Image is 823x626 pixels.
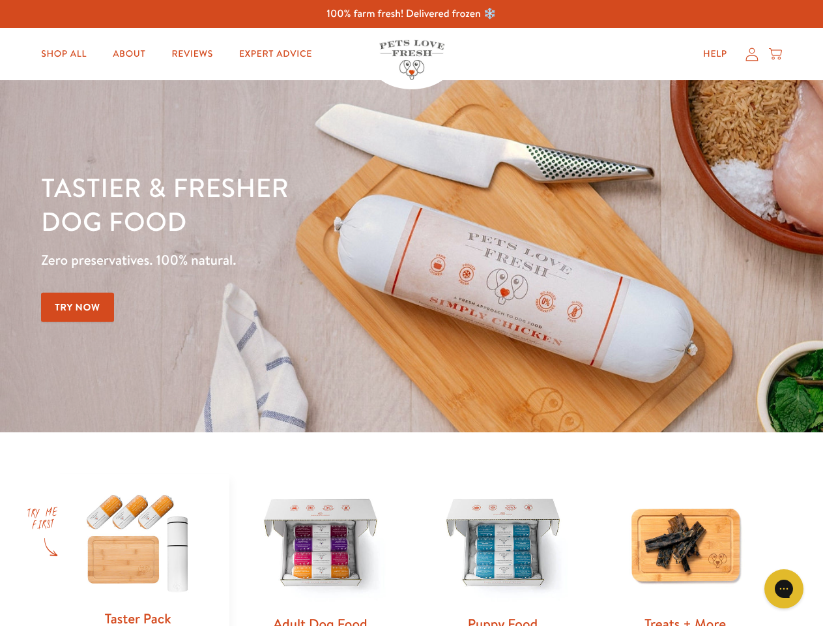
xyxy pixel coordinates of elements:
[102,41,156,67] a: About
[31,41,97,67] a: Shop All
[41,293,114,322] a: Try Now
[758,565,810,613] iframe: Gorgias live chat messenger
[693,41,738,67] a: Help
[41,170,535,238] h1: Tastier & fresher dog food
[379,40,444,80] img: Pets Love Fresh
[161,41,223,67] a: Reviews
[41,248,535,272] p: Zero preservatives. 100% natural.
[229,41,323,67] a: Expert Advice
